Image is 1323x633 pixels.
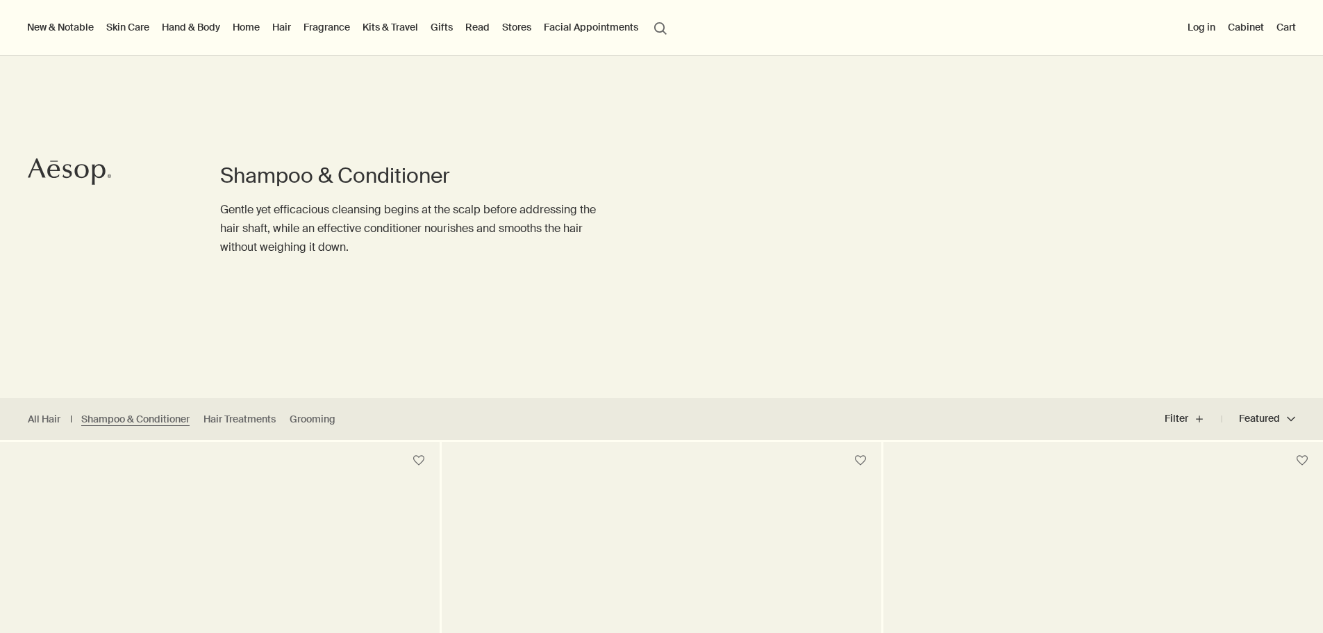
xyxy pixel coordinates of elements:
a: Aesop [24,154,115,192]
a: Gifts [428,18,456,36]
a: Fragrance [301,18,353,36]
button: Stores [499,18,534,36]
a: Shampoo & Conditioner [81,413,190,426]
a: Facial Appointments [541,18,641,36]
a: All Hair [28,413,60,426]
button: Featured [1222,402,1295,436]
a: Skin Care [103,18,152,36]
a: Hair Treatments [203,413,276,426]
a: Grooming [290,413,335,426]
button: Save to cabinet [1290,448,1315,473]
button: Log in [1185,18,1218,36]
button: Save to cabinet [848,448,873,473]
a: Cabinet [1225,18,1267,36]
button: New & Notable [24,18,97,36]
button: Open search [648,14,673,40]
a: Home [230,18,263,36]
button: Save to cabinet [406,448,431,473]
svg: Aesop [28,158,111,186]
a: Hand & Body [159,18,223,36]
button: Cart [1274,18,1299,36]
h1: Shampoo & Conditioner [220,162,606,190]
p: Gentle yet efficacious cleansing begins at the scalp before addressing the hair shaft, while an e... [220,200,606,257]
a: Kits & Travel [360,18,421,36]
a: Hair [269,18,294,36]
a: Read [463,18,492,36]
button: Filter [1165,402,1222,436]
